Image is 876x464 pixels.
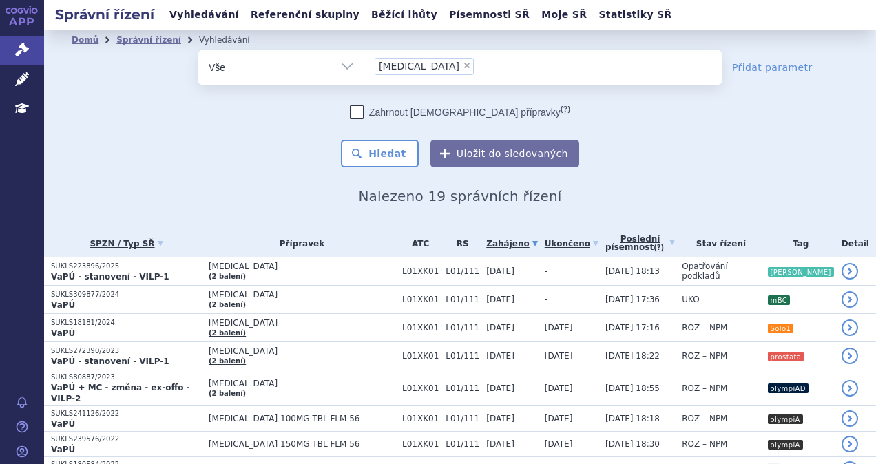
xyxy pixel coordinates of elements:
th: Tag [760,229,835,257]
span: L01XK01 [402,383,439,393]
span: [DATE] 18:55 [605,383,660,393]
h2: Správní řízení [44,5,165,24]
span: [MEDICAL_DATA] [379,61,459,71]
p: SUKLS309877/2024 [51,290,202,299]
a: detail [842,410,858,427]
span: L01XK01 [402,295,439,304]
a: Referenční skupiny [247,6,364,24]
span: [MEDICAL_DATA] [209,346,395,356]
span: [MEDICAL_DATA] 150MG TBL FLM 56 [209,439,395,449]
strong: VaPÚ [51,300,75,310]
a: (2 balení) [209,301,246,308]
span: L01/111 [446,351,479,361]
span: [MEDICAL_DATA] [209,379,395,388]
span: [MEDICAL_DATA] [209,262,395,271]
i: Solo1 [768,324,794,333]
th: Detail [835,229,876,257]
span: [DATE] [486,266,514,276]
a: detail [842,319,858,336]
button: Hledat [341,140,419,167]
i: olympiA [768,414,803,424]
abbr: (?) [561,105,570,114]
i: [PERSON_NAME] [768,267,834,277]
span: [DATE] [545,439,573,449]
span: L01XK01 [402,323,439,333]
a: Zahájeno [486,234,537,253]
th: Přípravek [202,229,395,257]
span: [DATE] 17:36 [605,295,660,304]
strong: VaPÚ [51,328,75,338]
strong: VaPÚ [51,445,75,454]
span: L01/111 [446,266,479,276]
a: Správní řízení [116,35,181,45]
li: Vyhledávání [199,30,268,50]
span: L01XK01 [402,414,439,423]
span: L01XK01 [402,266,439,276]
a: Poslednípísemnost(?) [605,229,675,257]
label: Zahrnout [DEMOGRAPHIC_DATA] přípravky [350,105,570,119]
p: SUKLS80887/2023 [51,372,202,382]
span: [DATE] [486,323,514,333]
th: Stav řízení [675,229,760,257]
strong: VaPÚ [51,419,75,429]
th: RS [439,229,479,257]
i: olympiAD [768,383,809,393]
span: ROZ – NPM [682,323,727,333]
span: [DATE] [545,383,573,393]
a: Přidat parametr [732,61,813,74]
i: prostata [768,352,804,361]
span: [DATE] [486,414,514,423]
span: × [463,61,471,70]
a: Domů [72,35,98,45]
span: [DATE] 18:30 [605,439,660,449]
span: L01/111 [446,439,479,449]
span: [DATE] [486,351,514,361]
strong: VaPÚ + MC - změna - ex-offo - VILP-2 [51,383,190,403]
span: [DATE] [545,351,573,361]
span: [DATE] 18:22 [605,351,660,361]
span: [DATE] [545,414,573,423]
a: (2 balení) [209,357,246,365]
span: [DATE] 18:18 [605,414,660,423]
th: ATC [395,229,439,257]
span: [DATE] 18:13 [605,266,660,276]
span: ROZ – NPM [682,351,727,361]
span: [DATE] [486,383,514,393]
span: L01/111 [446,383,479,393]
p: SUKLS18181/2024 [51,318,202,328]
span: [DATE] [486,439,514,449]
span: [MEDICAL_DATA] [209,290,395,299]
p: SUKLS272390/2023 [51,346,202,356]
a: Moje SŘ [537,6,591,24]
a: Vyhledávání [165,6,243,24]
a: Písemnosti SŘ [445,6,534,24]
span: ROZ – NPM [682,414,727,423]
span: L01XK01 [402,439,439,449]
a: (2 balení) [209,390,246,397]
span: [DATE] 17:16 [605,323,660,333]
p: SUKLS241126/2022 [51,409,202,419]
span: ROZ – NPM [682,439,727,449]
span: Opatřování podkladů [682,262,728,281]
span: [MEDICAL_DATA] [209,318,395,328]
a: detail [842,380,858,397]
span: L01/111 [446,295,479,304]
a: Statistiky SŘ [594,6,676,24]
a: detail [842,348,858,364]
a: detail [842,436,858,452]
span: ROZ – NPM [682,383,727,393]
a: SPZN / Typ SŘ [51,234,202,253]
a: Běžící lhůty [367,6,441,24]
a: detail [842,291,858,308]
span: L01XK01 [402,351,439,361]
span: [DATE] [545,323,573,333]
span: UKO [682,295,699,304]
span: L01/111 [446,323,479,333]
span: L01/111 [446,414,479,423]
span: - [545,295,547,304]
a: detail [842,263,858,280]
p: SUKLS239576/2022 [51,434,202,444]
a: (2 balení) [209,329,246,337]
span: [DATE] [486,295,514,304]
p: SUKLS223896/2025 [51,262,202,271]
